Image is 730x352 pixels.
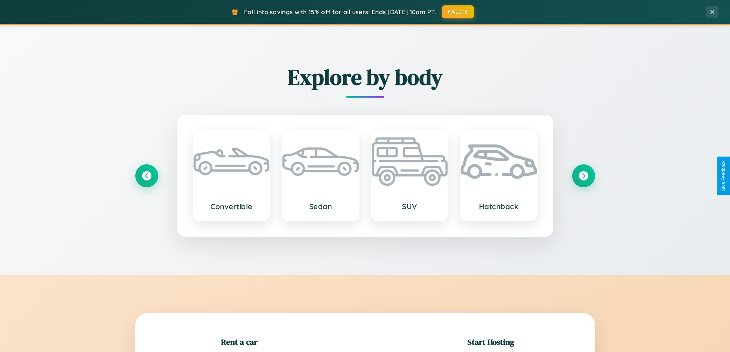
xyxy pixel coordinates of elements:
[442,5,474,18] button: FALL15
[244,8,436,16] span: Fall into savings with 15% off for all users! Ends [DATE] 10am PT.
[468,202,529,211] h3: Hatchback
[468,336,514,347] h2: Start Hosting
[290,202,351,211] h3: Sedan
[135,62,595,92] h2: Explore by body
[201,202,262,211] h3: Convertible
[221,336,258,347] h2: Rent a car
[379,202,440,211] h3: SUV
[721,160,726,192] div: Give Feedback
